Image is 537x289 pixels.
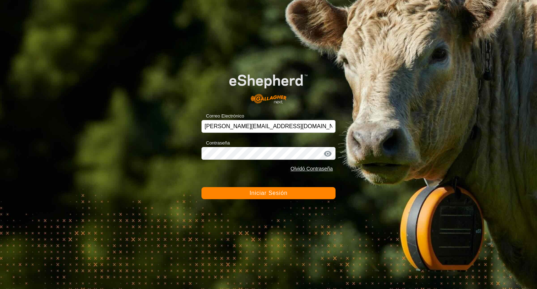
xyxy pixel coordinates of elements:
img: Logo de eShepherd [215,63,322,109]
input: Correo Electrónico [201,120,336,133]
a: Olvidó Contraseña [290,166,333,171]
button: Iniciar Sesión [201,187,336,199]
label: Correo Electrónico [201,113,244,120]
label: Contraseña [201,140,230,147]
span: Iniciar Sesión [249,190,287,196]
